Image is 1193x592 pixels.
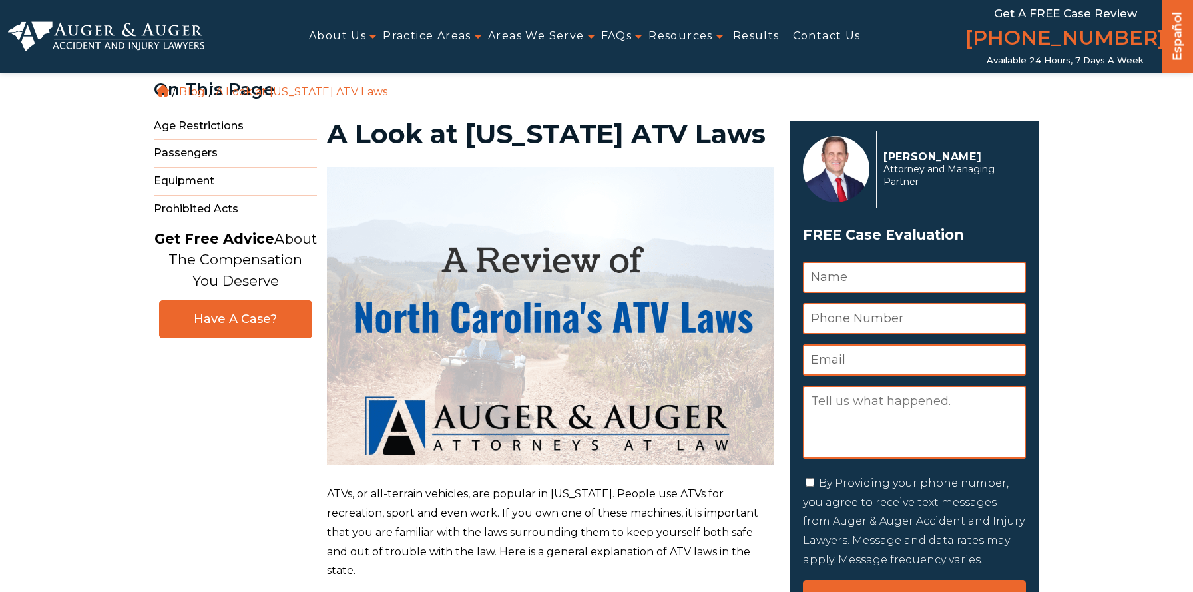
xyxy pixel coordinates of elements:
span: Prohibited Acts [154,196,317,223]
a: Contact Us [793,21,861,51]
span: FREE Case Evaluation [803,222,1026,248]
input: Phone Number [803,303,1026,334]
strong: Get Free Advice [154,230,274,247]
img: Auger & Auger Accident and Injury Lawyers Logo [8,21,204,51]
span: Get a FREE Case Review [994,7,1137,20]
span: Passengers [154,140,317,168]
a: Resources [648,21,713,51]
span: Attorney and Managing Partner [883,163,1019,188]
a: Home [157,85,169,97]
span: Age Restrictions [154,113,317,141]
a: Practice Areas [383,21,471,51]
span: Available 24 Hours, 7 Days a Week [987,55,1144,66]
a: Blog [179,85,205,98]
input: Email [803,344,1026,376]
a: Results [733,21,780,51]
input: Name [803,262,1026,293]
p: ATVs, or all-terrain vehicles, are popular in [US_STATE]. People use ATVs for recreation, sport a... [327,485,774,581]
li: A Look at [US_STATE] ATV Laws [212,85,391,98]
p: [PERSON_NAME] [883,150,1019,163]
span: Equipment [154,168,317,196]
a: About Us [309,21,366,51]
label: By Providing your phone number, you agree to receive text messages from Auger & Auger Accident an... [803,477,1025,566]
a: Have A Case? [159,300,312,338]
a: [PHONE_NUMBER] [965,23,1165,55]
a: FAQs [601,21,632,51]
img: A Review of North Carolina's ATV Laws [327,167,774,465]
span: Have A Case? [173,312,298,327]
a: Areas We Serve [488,21,585,51]
p: About The Compensation You Deserve [154,228,317,292]
img: Herbert Auger [803,136,869,202]
h1: A Look at [US_STATE] ATV Laws [327,121,774,147]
